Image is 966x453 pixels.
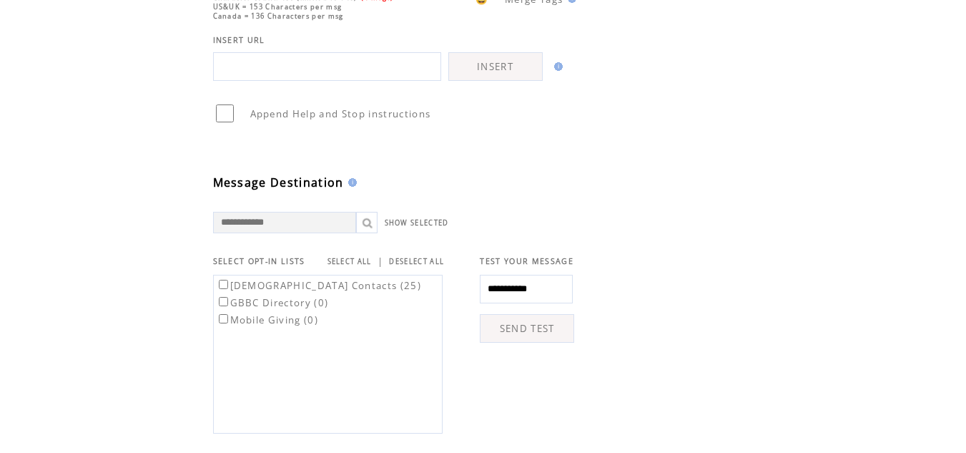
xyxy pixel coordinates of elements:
[327,257,372,266] a: SELECT ALL
[213,256,305,266] span: SELECT OPT-IN LISTS
[385,218,449,228] a: SHOW SELECTED
[213,175,344,190] span: Message Destination
[216,279,422,292] label: [DEMOGRAPHIC_DATA] Contacts (25)
[550,62,563,71] img: help.gif
[448,52,543,81] a: INSERT
[389,257,444,266] a: DESELECT ALL
[480,256,573,266] span: TEST YOUR MESSAGE
[378,255,383,268] span: |
[213,11,344,21] span: Canada = 136 Characters per msg
[216,296,329,309] label: GBBC Directory (0)
[219,297,228,306] input: GBBC Directory (0)
[480,314,574,343] a: SEND TEST
[213,35,265,45] span: INSERT URL
[216,313,319,326] label: Mobile Giving (0)
[250,107,431,120] span: Append Help and Stop instructions
[219,280,228,289] input: [DEMOGRAPHIC_DATA] Contacts (25)
[213,2,342,11] span: US&UK = 153 Characters per msg
[344,178,357,187] img: help.gif
[219,314,228,323] input: Mobile Giving (0)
